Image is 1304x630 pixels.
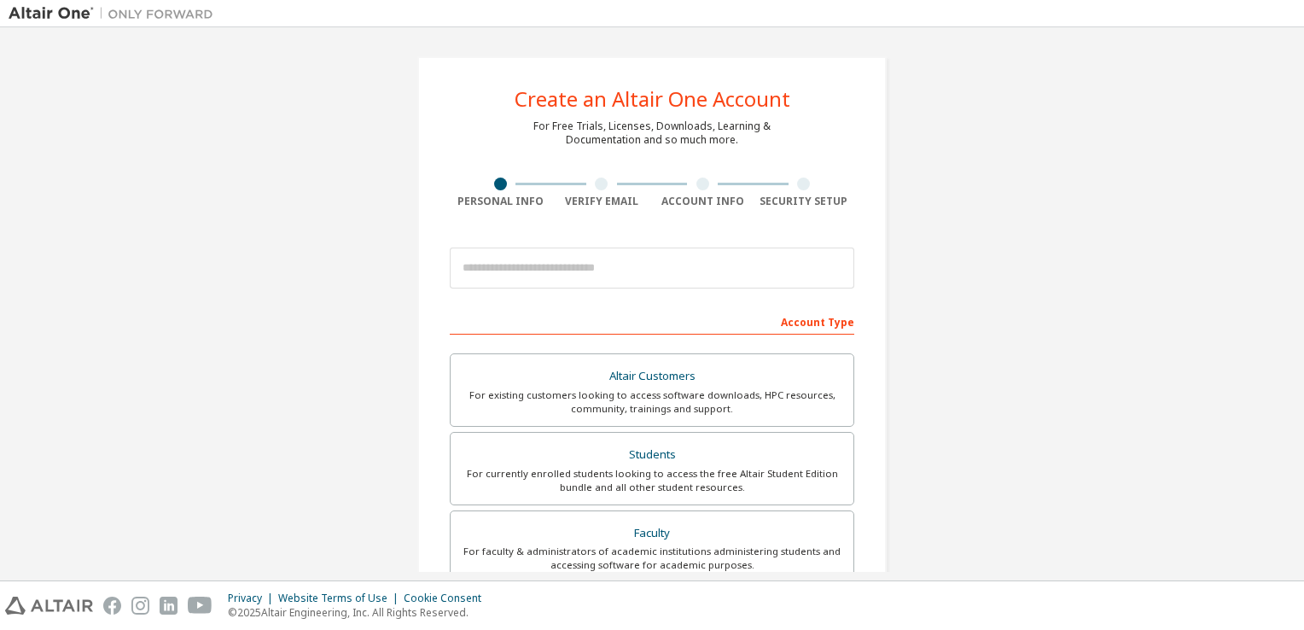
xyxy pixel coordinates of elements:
[450,307,854,335] div: Account Type
[461,365,843,388] div: Altair Customers
[551,195,653,208] div: Verify Email
[461,545,843,572] div: For faculty & administrators of academic institutions administering students and accessing softwa...
[461,388,843,416] div: For existing customers looking to access software downloads, HPC resources, community, trainings ...
[228,592,278,605] div: Privacy
[461,467,843,494] div: For currently enrolled students looking to access the free Altair Student Edition bundle and all ...
[754,195,855,208] div: Security Setup
[228,605,492,620] p: © 2025 Altair Engineering, Inc. All Rights Reserved.
[533,120,771,147] div: For Free Trials, Licenses, Downloads, Learning & Documentation and so much more.
[450,195,551,208] div: Personal Info
[461,443,843,467] div: Students
[515,89,790,109] div: Create an Altair One Account
[160,597,178,615] img: linkedin.svg
[278,592,404,605] div: Website Terms of Use
[103,597,121,615] img: facebook.svg
[652,195,754,208] div: Account Info
[131,597,149,615] img: instagram.svg
[5,597,93,615] img: altair_logo.svg
[404,592,492,605] div: Cookie Consent
[188,597,212,615] img: youtube.svg
[461,522,843,545] div: Faculty
[9,5,222,22] img: Altair One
